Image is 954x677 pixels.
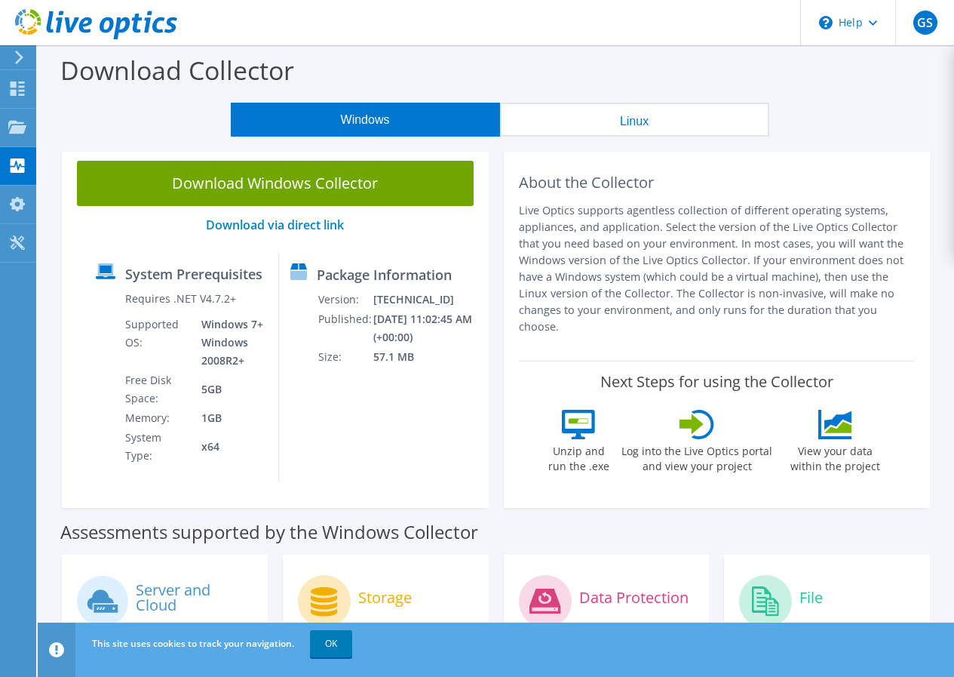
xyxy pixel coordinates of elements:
td: 1GB [190,408,266,428]
td: x64 [190,428,266,466]
label: Server and Cloud [136,583,252,613]
td: 57.1 MB [373,347,482,367]
a: Download via direct link [206,217,344,233]
label: Download Collector [60,53,294,88]
td: System Type: [124,428,191,466]
td: Free Disk Space: [124,371,191,408]
span: GS [913,11,937,35]
a: Download Windows Collector [77,161,474,206]
button: Windows [231,103,500,137]
td: [DATE] 11:02:45 AM (+00:00) [373,309,482,347]
span: This site uses cookies to track your navigation. [92,637,294,650]
label: Package Information [317,267,452,282]
h2: About the Collector [519,174,916,192]
label: Requires .NET V4.7.2+ [125,291,236,306]
label: Next Steps for using the Collector [600,373,833,391]
td: Version: [317,290,373,309]
td: Published: [317,309,373,347]
label: Data Protection [579,590,689,605]
td: [TECHNICAL_ID] [373,290,482,309]
td: Memory: [124,408,191,428]
a: OK [310,630,352,657]
button: Linux [500,103,769,137]
label: File [799,590,823,605]
label: Assessments supported by the Windows Collector [60,525,478,540]
td: 5GB [190,371,266,408]
td: Size: [317,347,373,367]
label: Unzip and run the .exe [544,439,613,474]
td: Windows 7+ Windows 2008R2+ [190,315,266,371]
label: System Prerequisites [125,266,262,282]
svg: \n [819,16,833,29]
label: View your data within the project [781,439,889,474]
td: Supported OS: [124,315,191,371]
label: Log into the Live Optics portal and view your project [621,439,773,474]
p: Live Optics supports agentless collection of different operating systems, appliances, and applica... [519,202,916,335]
label: Storage [358,590,412,605]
